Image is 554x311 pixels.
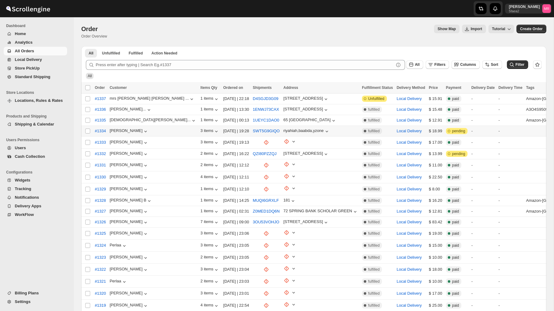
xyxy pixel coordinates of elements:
[91,277,110,286] button: #1321
[471,106,495,113] div: -
[91,253,110,262] button: #1323
[4,144,67,152] button: Users
[96,60,394,70] input: Press enter after typing | Search Eg.#1337
[200,303,219,309] div: 4 items
[471,197,495,204] div: -
[471,151,495,157] div: -
[91,105,110,114] button: #1336
[283,209,358,215] button: 72 SPRING BANK SCHOLAR GREEN
[223,117,249,123] div: [DATE] | 00:13
[362,86,393,90] span: Fulfillment Status
[95,197,106,204] span: #1328
[110,174,149,181] button: [PERSON_NAME]
[429,186,442,192] div: $ 8.00
[200,267,219,273] div: 3 items
[200,186,219,193] button: 1 items
[253,129,279,133] button: SWT5G9GIQO
[397,220,422,224] button: Local Delivery
[4,47,67,55] button: All Orders
[95,219,106,225] span: #1326
[492,27,505,31] span: Tutorial
[200,219,219,225] button: 7 items
[91,138,110,147] button: #1333
[516,25,546,33] button: Create custom order
[368,187,379,192] span: fulfilled
[283,118,331,122] div: 65 [GEOGRAPHIC_DATA]
[200,291,219,297] button: 3 items
[6,114,70,119] span: Products and Shipping
[253,151,276,156] button: QZI80PZZQJ
[200,255,219,261] div: 2 items
[499,139,523,146] div: -
[81,26,98,32] span: Order
[283,198,290,202] div: 181
[397,267,422,272] button: Local Delivery
[471,96,495,102] div: -
[200,162,219,169] button: 2 items
[95,139,106,146] span: #1333
[499,151,523,157] div: -
[110,243,127,249] div: Perlaa
[223,128,249,134] div: [DATE] | 19:28
[482,60,502,69] button: Sort
[544,7,549,10] text: MR
[429,117,442,123] div: $ 12.91
[200,174,219,181] div: 4 items
[223,106,249,113] div: [DATE] | 13:30
[4,202,67,210] button: Delivery Apps
[446,86,461,90] span: Payment
[110,186,149,193] button: [PERSON_NAME]
[200,231,219,237] div: 3 items
[283,86,298,90] span: Address
[434,62,445,67] span: Filters
[81,34,107,39] p: Order Overview
[110,231,149,237] button: [PERSON_NAME]
[95,128,106,134] span: #1334
[95,186,106,192] span: #1329
[110,198,152,204] button: [PERSON_NAME] B
[499,162,523,168] div: -
[406,60,423,69] button: All
[15,57,42,62] span: Local Delivery
[15,154,45,159] span: Cash Collection
[499,96,523,102] div: -
[368,175,379,180] span: fulfilled
[110,209,149,215] button: [PERSON_NAME]
[85,49,97,58] button: All
[91,172,110,182] button: #1330
[520,26,543,31] span: Create Order
[4,96,67,105] button: Locations, Rules & Rates
[15,40,33,45] span: Analytics
[15,291,39,295] span: Billing Plans
[452,140,459,145] span: paid
[91,241,110,250] button: #1324
[283,219,323,224] div: [STREET_ADDRESS]
[200,128,219,134] button: 3 items
[110,267,149,273] div: [PERSON_NAME]
[110,291,149,297] div: [PERSON_NAME]
[15,66,40,70] span: Store PickUp
[452,175,459,180] span: paid
[505,4,552,14] button: User menu
[110,279,127,285] button: Perlaa
[148,49,181,58] button: ActionNeeded
[110,107,152,113] button: [PERSON_NAME]...
[253,220,279,224] button: 3OU53VOHJO
[110,118,191,122] div: [DEMOGRAPHIC_DATA][PERSON_NAME]...
[397,96,422,101] button: Local Delivery
[95,290,106,297] span: #1320
[542,4,551,13] span: Moussa Rifai
[507,60,528,69] button: Filter
[125,49,147,58] button: Fulfilled
[91,115,110,125] button: #1335
[471,128,495,134] div: -
[253,198,279,203] button: MUQI6GRXLF
[110,140,149,146] button: [PERSON_NAME]
[397,86,425,90] span: Delivery Method
[15,31,26,36] span: Home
